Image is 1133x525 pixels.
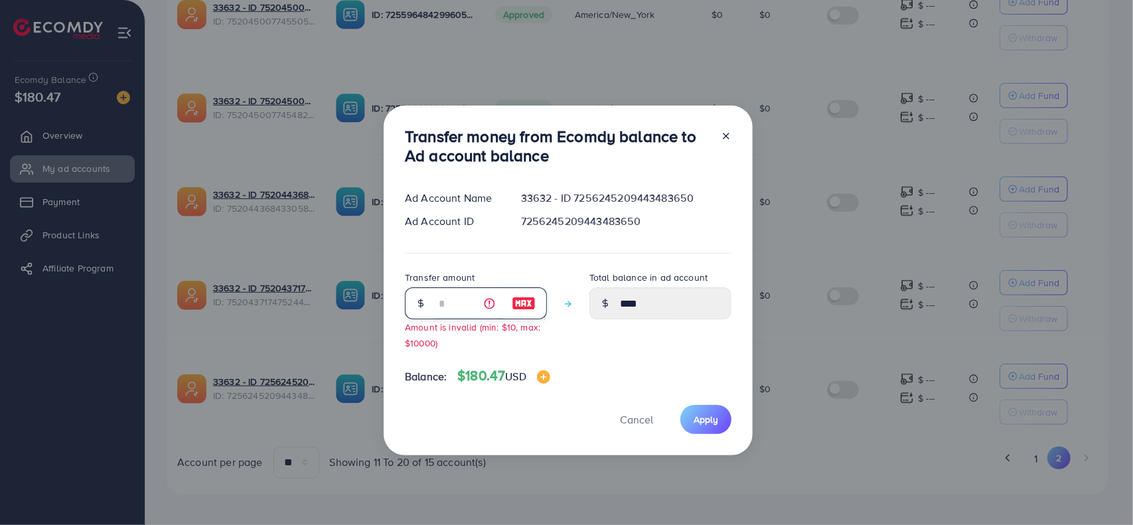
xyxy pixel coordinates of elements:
[505,369,526,384] span: USD
[589,271,708,284] label: Total balance in ad account
[620,412,653,427] span: Cancel
[537,370,550,384] img: image
[457,368,550,384] h4: $180.47
[510,190,742,206] div: 33632 - ID 7256245209443483650
[394,190,510,206] div: Ad Account Name
[405,271,475,284] label: Transfer amount
[1077,465,1123,515] iframe: Chat
[394,214,510,229] div: Ad Account ID
[512,295,536,311] img: image
[694,413,718,426] span: Apply
[405,127,710,165] h3: Transfer money from Ecomdy balance to Ad account balance
[405,321,540,348] small: Amount is invalid (min: $10, max: $10000)
[405,369,447,384] span: Balance:
[510,214,742,229] div: 7256245209443483650
[680,405,731,433] button: Apply
[603,405,670,433] button: Cancel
